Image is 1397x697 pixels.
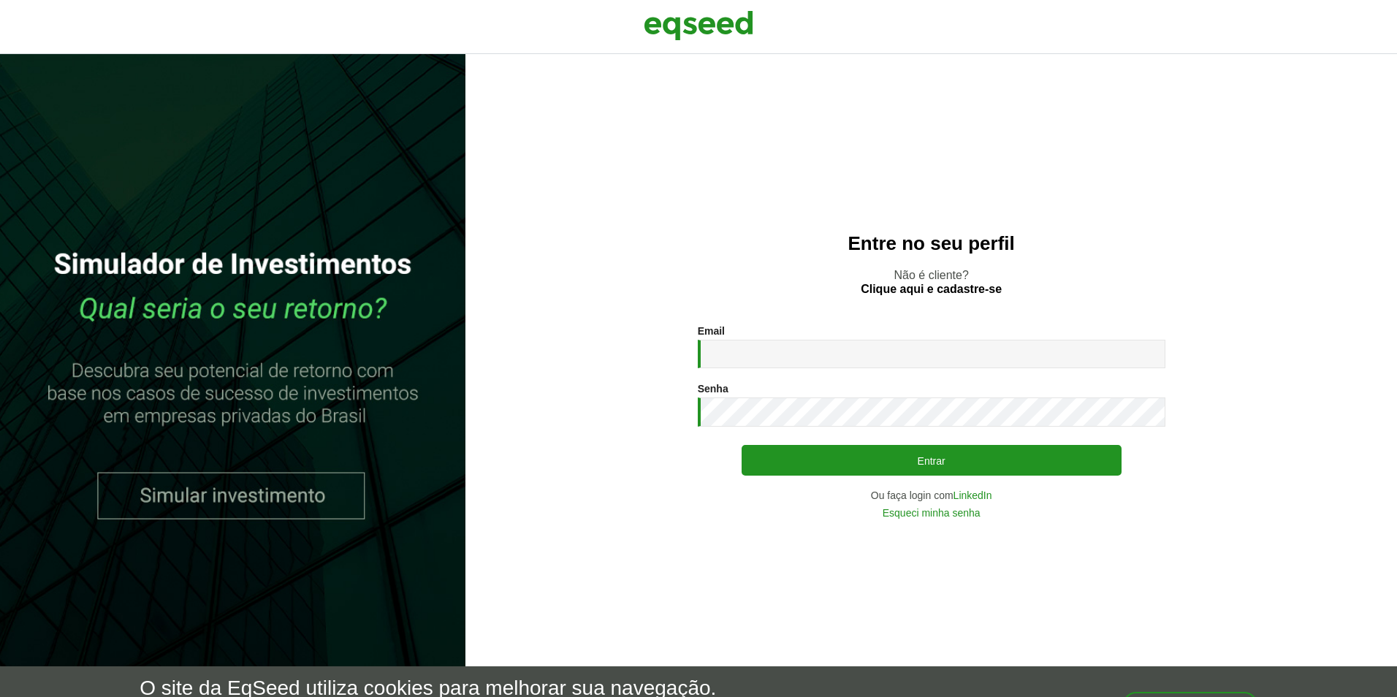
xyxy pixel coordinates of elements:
a: LinkedIn [953,490,992,500]
label: Senha [698,384,728,394]
a: Esqueci minha senha [883,508,981,518]
p: Não é cliente? [495,268,1368,296]
div: Ou faça login com [698,490,1165,500]
a: Clique aqui e cadastre-se [861,283,1002,295]
button: Entrar [742,445,1122,476]
h2: Entre no seu perfil [495,233,1368,254]
img: EqSeed Logo [644,7,753,44]
label: Email [698,326,725,336]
